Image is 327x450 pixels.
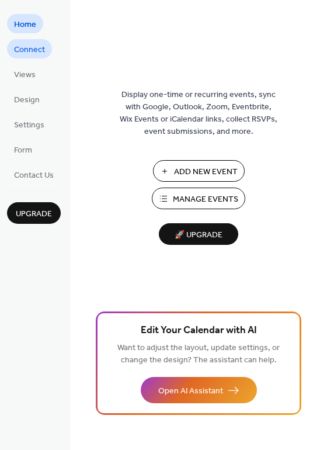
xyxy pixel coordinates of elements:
a: Settings [7,115,51,134]
span: Connect [14,44,45,56]
a: Connect [7,39,52,58]
span: Edit Your Calendar with AI [141,323,257,339]
span: Home [14,19,36,31]
span: Add New Event [174,166,238,178]
span: 🚀 Upgrade [166,227,231,243]
button: Add New Event [153,160,245,182]
button: Open AI Assistant [141,377,257,403]
span: Contact Us [14,169,54,182]
a: Contact Us [7,165,61,184]
button: 🚀 Upgrade [159,223,238,245]
span: Views [14,69,36,81]
span: Manage Events [173,193,238,206]
button: Manage Events [152,188,245,209]
span: Open AI Assistant [158,385,223,397]
a: Views [7,64,43,84]
a: Design [7,89,47,109]
a: Form [7,140,39,159]
span: Display one-time or recurring events, sync with Google, Outlook, Zoom, Eventbrite, Wix Events or ... [120,89,277,138]
a: Home [7,14,43,33]
span: Want to adjust the layout, update settings, or change the design? The assistant can help. [117,340,280,368]
span: Upgrade [16,208,52,220]
span: Settings [14,119,44,131]
span: Form [14,144,32,157]
span: Design [14,94,40,106]
button: Upgrade [7,202,61,224]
